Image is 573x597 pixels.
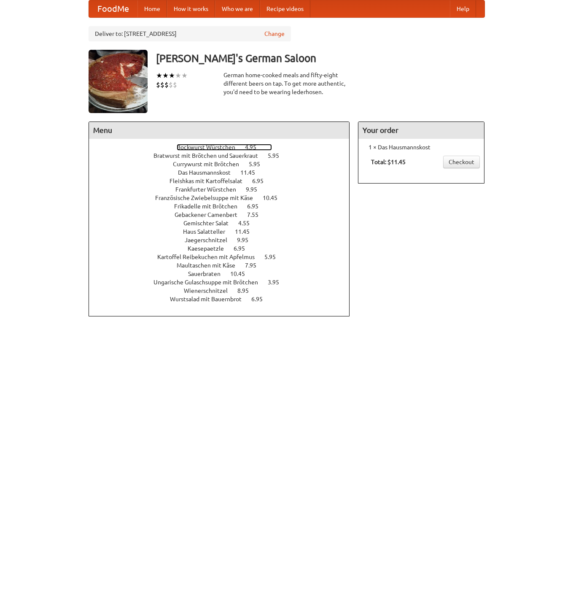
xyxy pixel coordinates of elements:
[175,186,273,193] a: Frankfurter Würstchen 9.95
[169,71,175,80] li: ★
[230,270,253,277] span: 10.45
[443,156,480,168] a: Checkout
[264,254,284,260] span: 5.95
[188,270,229,277] span: Sauerbraten
[156,50,485,67] h3: [PERSON_NAME]'s German Saloon
[155,194,293,201] a: Französische Zwiebelsuppe mit Käse 10.45
[174,203,274,210] a: Frikadelle mit Brötchen 6.95
[183,228,234,235] span: Haus Salatteller
[247,203,267,210] span: 6.95
[263,194,286,201] span: 10.45
[188,245,232,252] span: Kaesepaetzle
[164,80,169,89] li: $
[153,152,266,159] span: Bratwurst mit Brötchen und Sauerkraut
[371,159,406,165] b: Total: $11.45
[177,262,272,269] a: Maultaschen mit Käse 7.95
[177,144,272,151] a: Bockwurst Würstchen 4.95
[245,262,265,269] span: 7.95
[235,228,258,235] span: 11.45
[247,211,267,218] span: 7.55
[156,71,162,80] li: ★
[251,296,271,303] span: 6.95
[169,178,251,184] span: Fleishkas mit Kartoffelsalat
[264,30,285,38] a: Change
[237,237,257,243] span: 9.95
[178,169,239,176] span: Das Hausmannskost
[89,0,137,17] a: FoodMe
[169,178,279,184] a: Fleishkas mit Kartoffelsalat 6.95
[89,26,291,41] div: Deliver to: [STREET_ADDRESS]
[215,0,260,17] a: Who we are
[183,220,237,227] span: Gemischter Salat
[450,0,476,17] a: Help
[173,161,276,167] a: Currywurst mit Brötchen 5.95
[153,152,295,159] a: Bratwurst mit Brötchen und Sauerkraut 5.95
[157,254,263,260] span: Kartoffel Reibekuchen mit Apfelmus
[268,279,288,286] span: 3.95
[185,237,236,243] span: Jaegerschnitzel
[162,71,169,80] li: ★
[160,80,164,89] li: $
[234,245,253,252] span: 6.95
[173,80,177,89] li: $
[155,194,261,201] span: Französische Zwiebelsuppe mit Käse
[173,161,247,167] span: Currywurst mit Brötchen
[260,0,310,17] a: Recipe videos
[157,254,291,260] a: Kartoffel Reibekuchen mit Apfelmus 5.95
[252,178,272,184] span: 6.95
[181,71,188,80] li: ★
[249,161,269,167] span: 5.95
[188,270,261,277] a: Sauerbraten 10.45
[89,50,148,113] img: angular.jpg
[223,71,350,96] div: German home-cooked meals and fifty-eight different beers on tap. To get more authentic, you'd nee...
[363,143,480,151] li: 1 × Das Hausmannskost
[170,296,278,303] a: Wurstsalad mit Bauernbrot 6.95
[175,211,274,218] a: Gebackener Camenbert 7.55
[175,186,245,193] span: Frankfurter Würstchen
[89,122,350,139] h4: Menu
[237,287,257,294] span: 8.95
[175,211,246,218] span: Gebackener Camenbert
[137,0,167,17] a: Home
[153,279,295,286] a: Ungarische Gulaschsuppe mit Brötchen 3.95
[240,169,264,176] span: 11.45
[174,203,246,210] span: Frikadelle mit Brötchen
[184,287,264,294] a: Wienerschnitzel 8.95
[183,228,265,235] a: Haus Salatteller 11.45
[156,80,160,89] li: $
[175,71,181,80] li: ★
[183,220,265,227] a: Gemischter Salat 4.55
[245,144,265,151] span: 4.95
[188,245,261,252] a: Kaesepaetzle 6.95
[268,152,288,159] span: 5.95
[177,262,244,269] span: Maultaschen mit Käse
[184,287,236,294] span: Wienerschnitzel
[169,80,173,89] li: $
[185,237,264,243] a: Jaegerschnitzel 9.95
[177,144,244,151] span: Bockwurst Würstchen
[246,186,266,193] span: 9.95
[358,122,484,139] h4: Your order
[178,169,271,176] a: Das Hausmannskost 11.45
[170,296,250,303] span: Wurstsalad mit Bauernbrot
[153,279,266,286] span: Ungarische Gulaschsuppe mit Brötchen
[167,0,215,17] a: How it works
[238,220,258,227] span: 4.55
